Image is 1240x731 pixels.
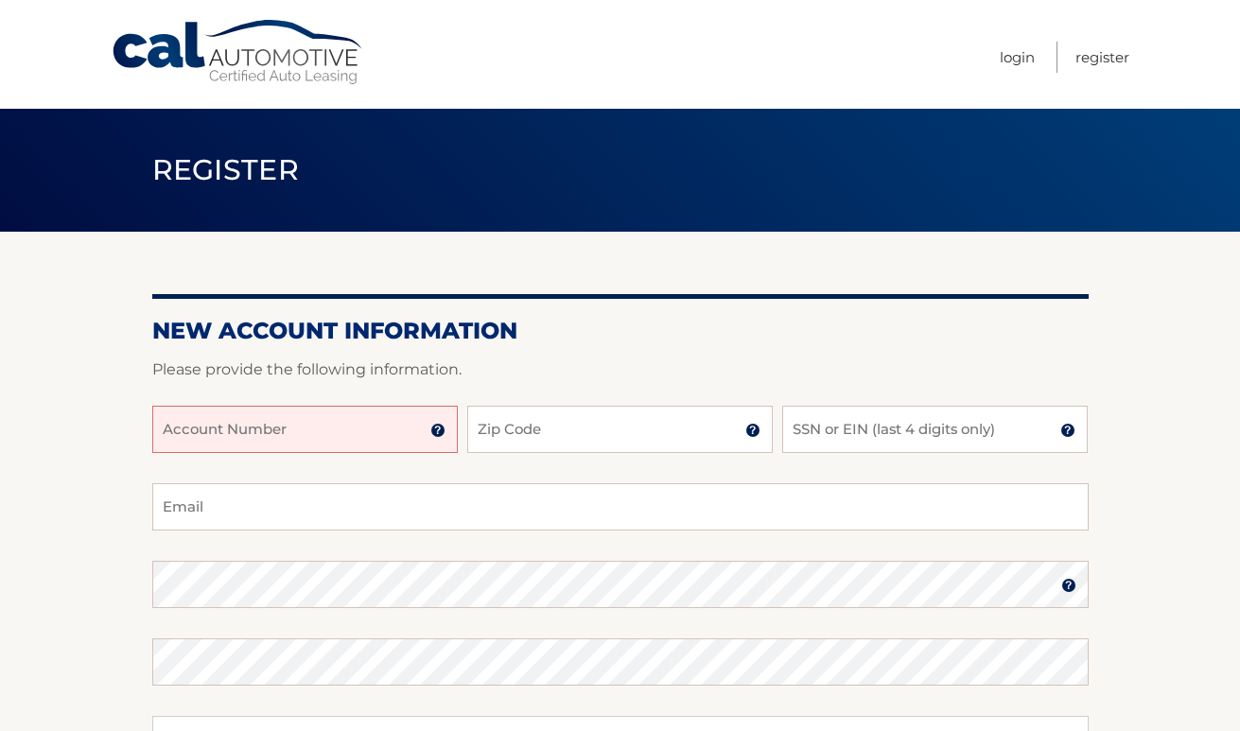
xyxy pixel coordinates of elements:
[152,357,1089,383] p: Please provide the following information.
[782,406,1088,453] input: SSN or EIN (last 4 digits only)
[467,406,773,453] input: Zip Code
[152,317,1089,345] h2: New Account Information
[1075,42,1129,73] a: Register
[152,406,458,453] input: Account Number
[152,152,300,187] span: Register
[111,19,366,86] a: Cal Automotive
[1061,578,1076,593] img: tooltip.svg
[745,423,760,438] img: tooltip.svg
[1060,423,1075,438] img: tooltip.svg
[430,423,445,438] img: tooltip.svg
[1000,42,1035,73] a: Login
[152,483,1089,531] input: Email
